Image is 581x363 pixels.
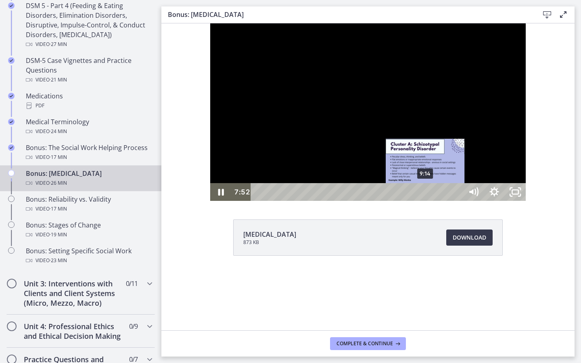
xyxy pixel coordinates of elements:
[26,230,152,240] div: Video
[322,160,343,177] button: Show settings menu
[26,127,152,136] div: Video
[24,279,122,308] h2: Unit 3: Interventions with Clients and Client Systems (Micro, Mezzo, Macro)
[168,10,526,19] h3: Bonus: [MEDICAL_DATA]
[26,152,152,162] div: Video
[8,144,15,151] i: Completed
[26,101,152,111] div: PDF
[26,75,152,85] div: Video
[8,93,15,99] i: Completed
[26,204,152,214] div: Video
[50,127,67,136] span: · 24 min
[50,204,67,214] span: · 17 min
[26,1,152,49] div: DSM 5 - Part 4 (Feeding & Eating Disorders, Elimination Disorders, Disruptive, Impulse-Control, &...
[161,23,575,201] iframe: Video Lesson
[26,256,152,265] div: Video
[26,40,152,49] div: Video
[446,229,493,246] a: Download
[26,117,152,136] div: Medical Terminology
[8,2,15,9] i: Completed
[50,256,67,265] span: · 23 min
[50,40,67,49] span: · 27 min
[243,229,296,239] span: [MEDICAL_DATA]
[50,178,67,188] span: · 26 min
[50,152,67,162] span: · 17 min
[243,239,296,246] span: 873 KB
[8,57,15,64] i: Completed
[50,230,67,240] span: · 19 min
[453,233,486,242] span: Download
[26,143,152,162] div: Bonus: The Social Work Helping Process
[343,160,364,177] button: Unfullscreen
[301,160,322,177] button: Mute
[8,119,15,125] i: Completed
[24,321,122,341] h2: Unit 4: Professional Ethics and Ethical Decision Making
[26,91,152,111] div: Medications
[129,321,138,331] span: 0 / 9
[126,279,138,288] span: 0 / 11
[26,246,152,265] div: Bonus: Setting Specific Social Work
[50,75,67,85] span: · 21 min
[26,178,152,188] div: Video
[26,56,152,85] div: DSM-5 Case Vignettes and Practice Questions
[26,220,152,240] div: Bonus: Stages of Change
[26,194,152,214] div: Bonus: Reliability vs. Validity
[330,337,406,350] button: Complete & continue
[26,169,152,188] div: Bonus: [MEDICAL_DATA]
[336,340,393,347] span: Complete & continue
